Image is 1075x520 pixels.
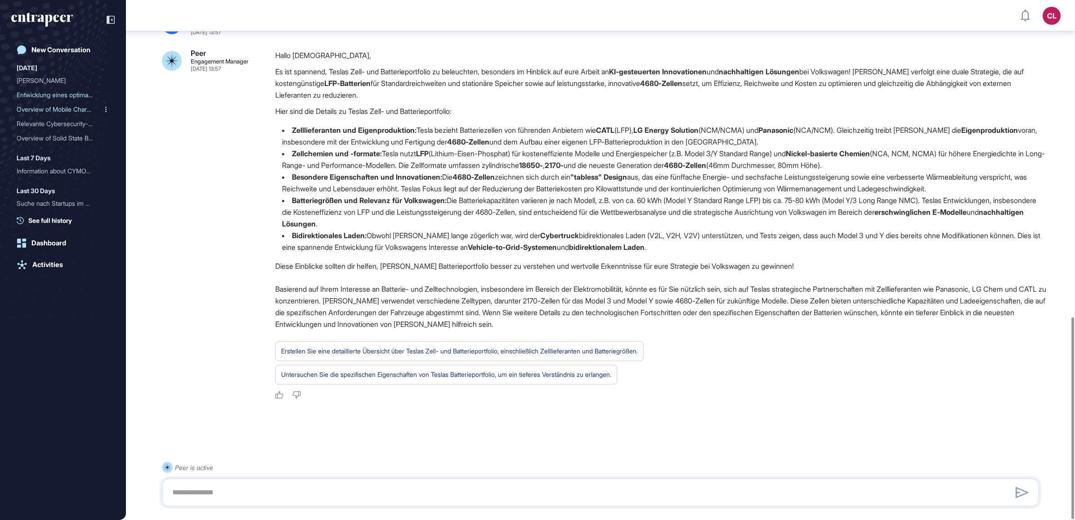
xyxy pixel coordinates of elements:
p: Basierend auf Ihrem Interesse an Batterie- und Zelltechnologien, insbesondere im Bereich der Elek... [275,283,1046,330]
strong: Besondere Eigenschaften und Innovationen: [292,172,442,181]
strong: LFP-Batterien [324,79,371,88]
div: Erstellen Sie eine detaillierte Übersicht über Teslas Zell- und Batterieportfolio, einschließlich... [281,345,638,357]
div: Entwicklung eines optimalen Batterieportfolios: Batteriegröße und Schnellladefähigkeit [17,88,109,102]
p: Es ist spannend, Teslas Zell- und Batterieportfolio zu beleuchten, besonders im Hinblick auf eure... [275,66,1046,101]
div: Peer [191,50,206,57]
strong: LG Energy Solution [633,126,699,135]
div: Relevante Cybersecurity-Startups in Niedersachsen mit spezifischen Postleitzahlen [17,117,109,131]
strong: Cybertruck [540,231,579,240]
a: See full history [17,216,115,225]
strong: "tabless" Design [570,172,627,181]
div: Tracy [17,73,109,88]
strong: bidirektionalem Laden [569,243,645,252]
div: New Conversation [31,46,90,54]
div: Suche nach Startups im Bereich Quantum Computing in Niedersachsen mit spezifischen Postleitzahlen [17,196,109,211]
div: Entwicklung eines optimal... [17,88,102,102]
strong: Zelllieferanten und Eigenproduktion: [292,126,417,135]
div: Activities [32,261,63,269]
div: Dashboard [31,239,66,247]
div: Last 30 Days [17,185,55,196]
div: [DATE] 13:57 [191,66,221,72]
div: Relevante Cybersecurity-S... [17,117,102,131]
div: Information about CYMOTIVE Technologies Startup in Wolfsburg, Germany [17,164,109,178]
strong: Nickel-basierte Chemien [786,149,870,158]
strong: Vehicle-to-Grid-Systemen [468,243,557,252]
strong: LFP [416,149,429,158]
p: Diese Einblicke sollten dir helfen, [PERSON_NAME] Batterieportfolio besser zu verstehen und wertv... [275,260,1046,272]
strong: 4680-Zellen [452,172,495,181]
span: See full history [28,216,72,225]
li: Tesla nutzt (Lithium-Eisen-Phosphat) für kosteneffiziente Modelle und Energiespeicher (z.B. Model... [275,148,1046,171]
li: Die Batteriekapazitäten variieren je nach Modell, z.B. von ca. 60 kWh (Model Y Standard Range LFP... [275,194,1046,230]
div: Overview of Solid State Batteries [17,131,109,145]
button: CL [1043,7,1061,25]
div: [DATE] [17,63,37,73]
div: Suche nach Startups im Be... [17,196,102,211]
strong: 2170- [545,161,564,170]
div: Last 7 Days [17,153,50,163]
strong: KI-gesteuerten Innovationen [609,67,707,76]
div: [PERSON_NAME] [17,73,102,88]
strong: nachhaltigen Lösungen [719,67,799,76]
p: Hallo [DEMOGRAPHIC_DATA], [275,50,1046,61]
strong: Bidirektionales Laden: [292,231,367,240]
p: Hier sind die Details zu Teslas Zell- und Batterieportfolio: [275,105,1046,117]
strong: Eigenproduktion [961,126,1018,135]
li: Obwohl [PERSON_NAME] lange zögerlich war, wird der bidirektionales Laden (V2L, V2H, V2V) unterstü... [275,230,1046,253]
strong: CATL [596,126,614,135]
div: Overview of Solid State B... [17,131,102,145]
div: Overview of Mobile Charging Solutions for Electric Cars Without Grid Connection [17,102,109,117]
div: Overview of Mobile Chargi... [17,102,102,117]
strong: 18650- [519,161,543,170]
strong: 4680-Zellen [640,79,682,88]
strong: erschwinglichen E-Modelle [874,208,967,217]
div: Engagement Manager [191,59,249,64]
div: Information about CYMOTIV... [17,164,102,178]
strong: Panasonic [758,126,793,135]
div: [DATE] 13:57 [191,30,221,35]
a: Activities [11,256,115,274]
strong: 4680-Zellen [447,137,489,146]
li: Tesla bezieht Batteriezellen von führenden Anbietern wie (LFP), (NCM/NCMA) und (NCA/NCM). Gleichz... [275,124,1046,148]
strong: Zellchemien und -formate: [292,149,382,158]
li: Die zeichnen sich durch ein aus, das eine fünffache Energie- und sechsfache Leistungssteigerung s... [275,171,1046,194]
a: New Conversation [11,41,115,59]
div: Peer is active [175,462,213,473]
strong: Batteriegrößen und Relevanz für Volkswagen: [292,196,447,205]
a: Dashboard [11,234,115,252]
div: Untersuchen Sie die spezifischen Eigenschaften von Teslas Batterieportfolio, um ein tieferes Vers... [281,369,611,380]
strong: 4680-Zellen [664,161,706,170]
div: entrapeer-logo [11,13,73,27]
